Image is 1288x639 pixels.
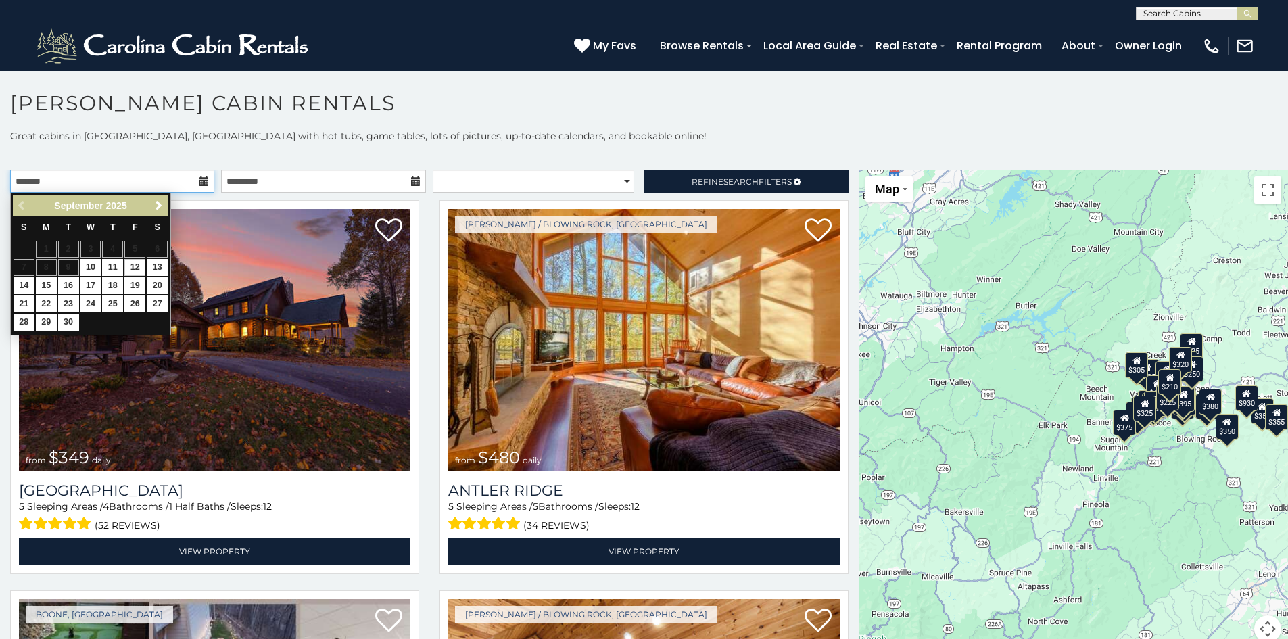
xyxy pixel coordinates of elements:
span: Saturday [155,222,160,232]
span: from [26,455,46,465]
div: $395 [1144,390,1167,416]
span: from [455,455,475,465]
a: Add to favorites [375,607,402,636]
span: Wednesday [87,222,95,232]
div: $325 [1134,395,1157,421]
span: 5 [19,500,24,513]
span: Thursday [110,222,116,232]
img: Diamond Creek Lodge [19,209,410,471]
span: (52 reviews) [95,517,160,534]
span: Next [153,200,164,211]
img: Antler Ridge [448,209,840,471]
div: $525 [1180,333,1203,358]
span: Friday [133,222,138,232]
a: 30 [58,314,79,331]
button: Toggle fullscreen view [1254,176,1281,204]
span: 4 [103,500,109,513]
a: My Favs [574,37,640,55]
a: About [1055,34,1102,57]
span: $480 [478,448,520,467]
a: Boone, [GEOGRAPHIC_DATA] [26,606,173,623]
div: $350 [1216,413,1239,439]
span: Sunday [21,222,26,232]
a: Add to favorites [375,217,402,245]
span: 12 [263,500,272,513]
button: Change map style [865,176,913,202]
span: Search [723,176,759,187]
a: 17 [80,277,101,294]
span: (34 reviews) [523,517,590,534]
span: Refine Filters [692,176,792,187]
div: $410 [1146,375,1169,401]
a: 19 [124,277,145,294]
div: $375 [1114,410,1137,435]
a: 13 [147,259,168,276]
div: $330 [1126,402,1149,427]
a: Next [150,197,167,214]
a: [GEOGRAPHIC_DATA] [19,481,410,500]
a: Antler Ridge from $480 daily [448,209,840,471]
span: September [54,200,103,211]
div: $355 [1251,398,1274,423]
div: $315 [1171,393,1194,419]
a: 26 [124,295,145,312]
a: Antler Ridge [448,481,840,500]
span: 1 Half Baths / [169,500,231,513]
span: $349 [49,448,89,467]
div: $675 [1174,389,1197,415]
a: RefineSearchFilters [644,170,848,193]
a: Add to favorites [805,607,832,636]
a: 22 [36,295,57,312]
a: 15 [36,277,57,294]
span: 5 [533,500,538,513]
h3: Diamond Creek Lodge [19,481,410,500]
a: 18 [102,277,123,294]
a: View Property [19,538,410,565]
span: Tuesday [66,222,71,232]
a: Real Estate [869,34,944,57]
a: Local Area Guide [757,34,863,57]
div: $320 [1170,346,1193,372]
div: Sleeping Areas / Bathrooms / Sleeps: [448,500,840,534]
a: Diamond Creek Lodge from $349 daily [19,209,410,471]
div: $210 [1159,369,1182,394]
span: daily [92,455,111,465]
a: 16 [58,277,79,294]
a: 23 [58,295,79,312]
a: Browse Rentals [653,34,750,57]
div: $695 [1196,393,1219,419]
a: 20 [147,277,168,294]
a: Add to favorites [805,217,832,245]
div: $395 [1172,385,1195,411]
a: 21 [14,295,34,312]
span: 5 [448,500,454,513]
img: mail-regular-white.png [1235,37,1254,55]
a: [PERSON_NAME] / Blowing Rock, [GEOGRAPHIC_DATA] [455,216,717,233]
div: $305 [1126,352,1149,377]
a: 24 [80,295,101,312]
a: 29 [36,314,57,331]
a: 27 [147,295,168,312]
img: White-1-2.png [34,26,314,66]
div: $225 [1157,385,1180,410]
a: 14 [14,277,34,294]
div: $380 [1199,388,1222,414]
a: 10 [80,259,101,276]
span: 12 [631,500,640,513]
div: $250 [1181,356,1204,382]
img: phone-regular-white.png [1202,37,1221,55]
a: 12 [124,259,145,276]
span: daily [523,455,542,465]
div: $565 [1155,361,1178,387]
a: 25 [102,295,123,312]
a: 28 [14,314,34,331]
span: 2025 [106,200,127,211]
a: Owner Login [1108,34,1189,57]
span: Map [875,182,899,196]
span: My Favs [593,37,636,54]
a: Rental Program [950,34,1049,57]
a: [PERSON_NAME] / Blowing Rock, [GEOGRAPHIC_DATA] [455,606,717,623]
div: Sleeping Areas / Bathrooms / Sleeps: [19,500,410,534]
div: $930 [1235,385,1258,410]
